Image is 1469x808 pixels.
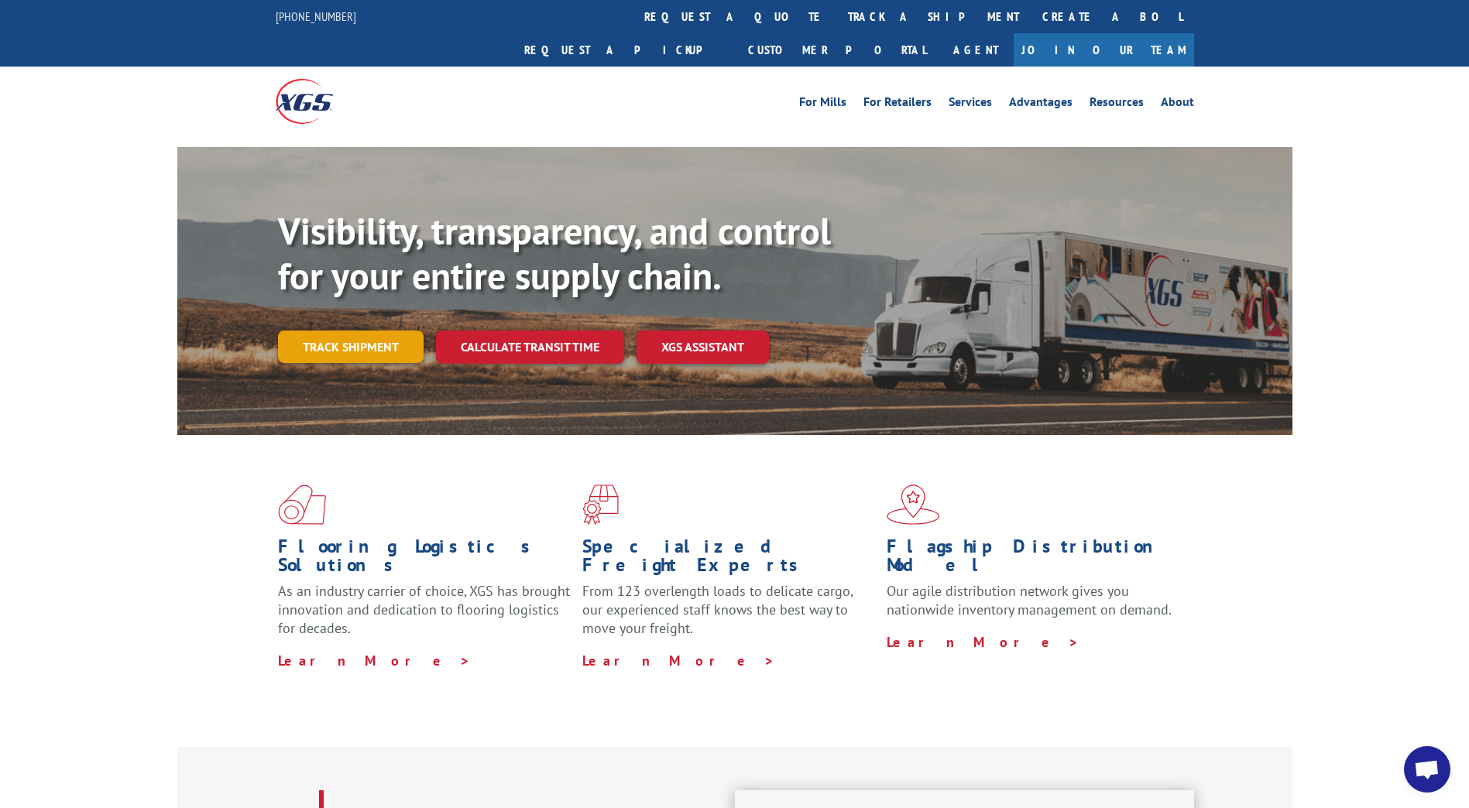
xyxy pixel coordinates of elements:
a: [PHONE_NUMBER] [276,9,356,24]
a: Learn More > [582,652,775,669]
b: Visibility, transparency, and control for your entire supply chain. [278,207,831,300]
a: About [1161,96,1194,113]
a: Calculate transit time [436,330,624,364]
h1: Specialized Freight Experts [582,537,875,582]
a: Learn More > [278,652,471,669]
a: Request a pickup [513,33,736,67]
a: For Retailers [863,96,932,113]
a: Open chat [1404,746,1450,793]
img: xgs-icon-focused-on-flooring-red [582,484,619,525]
a: Track shipment [278,330,424,363]
img: xgs-icon-flagship-distribution-model-red [887,484,940,525]
a: Advantages [1009,96,1073,113]
h1: Flooring Logistics Solutions [278,537,571,582]
a: Agent [938,33,1014,67]
h1: Flagship Distribution Model [887,537,1179,582]
a: Join Our Team [1014,33,1194,67]
a: Customer Portal [736,33,938,67]
p: From 123 overlength loads to delicate cargo, our experienced staff knows the best way to move you... [582,582,875,651]
a: For Mills [799,96,846,113]
a: Learn More > [887,633,1079,651]
a: Services [949,96,992,113]
img: xgs-icon-total-supply-chain-intelligence-red [278,484,326,525]
span: As an industry carrier of choice, XGS has brought innovation and dedication to flooring logistics... [278,582,570,637]
a: Resources [1090,96,1144,113]
span: Our agile distribution network gives you nationwide inventory management on demand. [887,582,1172,618]
a: XGS ASSISTANT [637,330,769,364]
